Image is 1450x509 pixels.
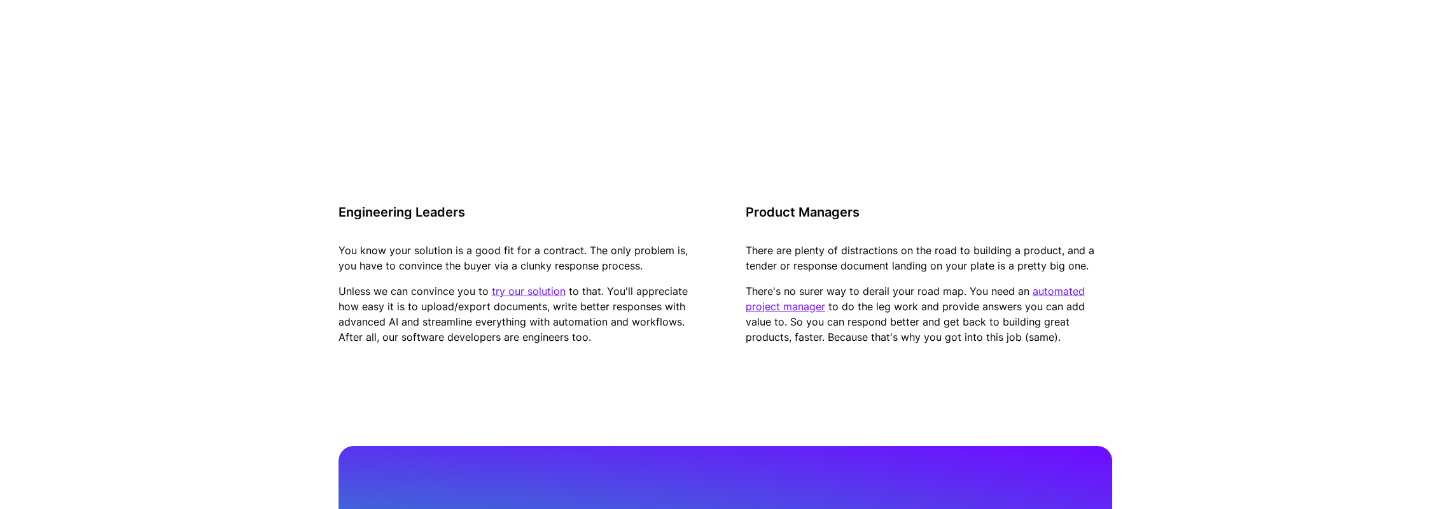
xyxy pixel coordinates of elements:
[338,278,705,350] p: Unless we can convince you to to that. You'll appreciate how easy it is to upload/export document...
[746,238,1112,278] p: There are plenty of distractions on the road to building a product, and a tender or response docu...
[746,278,1112,350] p: There's no surer way to derail your road map. You need an to do the leg work and provide answers ...
[746,285,1085,313] a: automated project manager
[746,187,1112,238] h2: Product Managers
[338,187,705,238] h2: Engineering Leaders
[338,29,485,181] img: soon
[492,285,566,298] a: try our solution
[746,29,892,159] img: probably-nothing
[338,238,705,278] p: You know your solution is a good fit for a contract. The only problem is, you have to convince th...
